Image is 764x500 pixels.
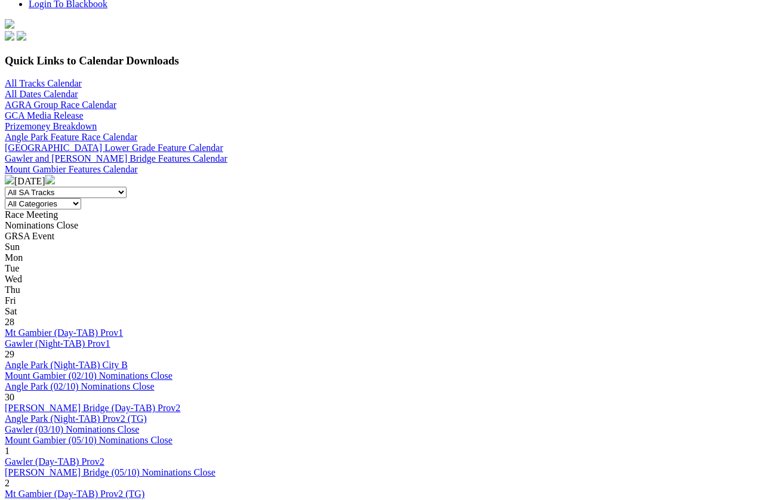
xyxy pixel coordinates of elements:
a: Mount Gambier (02/10) Nominations Close [5,371,172,381]
a: Angle Park (Night-TAB) City B [5,360,128,370]
a: GCA Media Release [5,110,84,121]
h3: Quick Links to Calendar Downloads [5,54,759,67]
a: Mount Gambier (05/10) Nominations Close [5,435,172,445]
a: [PERSON_NAME] Bridge (05/10) Nominations Close [5,467,215,477]
a: [PERSON_NAME] Bridge (Day-TAB) Prov2 [5,403,180,413]
div: Wed [5,274,759,285]
span: 28 [5,317,14,327]
a: Gawler (Day-TAB) Prov2 [5,456,104,467]
div: Nominations Close [5,220,759,231]
a: Prizemoney Breakdown [5,121,97,131]
a: Mount Gambier Features Calendar [5,164,138,174]
div: Race Meeting [5,209,759,220]
a: [GEOGRAPHIC_DATA] Lower Grade Feature Calendar [5,143,223,153]
a: All Dates Calendar [5,89,78,99]
img: twitter.svg [17,31,26,41]
a: Mt Gambier (Day-TAB) Prov2 (TG) [5,489,144,499]
div: Tue [5,263,759,274]
a: Angle Park Feature Race Calendar [5,132,137,142]
div: Fri [5,295,759,306]
span: 2 [5,478,10,488]
a: Angle Park (02/10) Nominations Close [5,381,155,391]
a: Gawler (Night-TAB) Prov1 [5,338,110,348]
img: chevron-left-pager-white.svg [5,175,14,184]
a: Gawler (03/10) Nominations Close [5,424,139,434]
img: facebook.svg [5,31,14,41]
a: AGRA Group Race Calendar [5,100,116,110]
img: chevron-right-pager-white.svg [45,175,55,184]
a: Mt Gambier (Day-TAB) Prov1 [5,328,123,338]
div: Sat [5,306,759,317]
div: Sun [5,242,759,252]
span: 29 [5,349,14,359]
a: Angle Park (Night-TAB) Prov2 (TG) [5,413,147,424]
span: 1 [5,446,10,456]
div: GRSA Event [5,231,759,242]
img: logo-grsa-white.png [5,19,14,29]
a: Gawler and [PERSON_NAME] Bridge Features Calendar [5,153,227,163]
div: Thu [5,285,759,295]
div: [DATE] [5,175,759,187]
a: All Tracks Calendar [5,78,82,88]
div: Mon [5,252,759,263]
span: 30 [5,392,14,402]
